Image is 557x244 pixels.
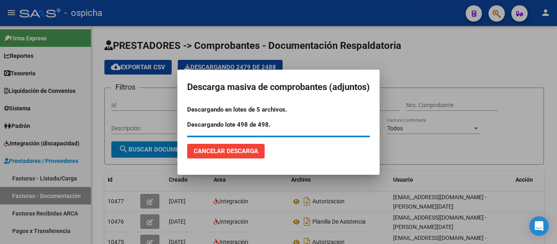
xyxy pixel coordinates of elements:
p: Descargando lote 498 de 498. [187,120,370,130]
p: Descargando en lotes de 5 archivos. [187,105,370,114]
h2: Descarga masiva de comprobantes (adjuntos) [187,79,370,95]
button: Cancelar Descarga [187,144,265,158]
div: Open Intercom Messenger [529,216,549,236]
span: Cancelar Descarga [194,147,258,155]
